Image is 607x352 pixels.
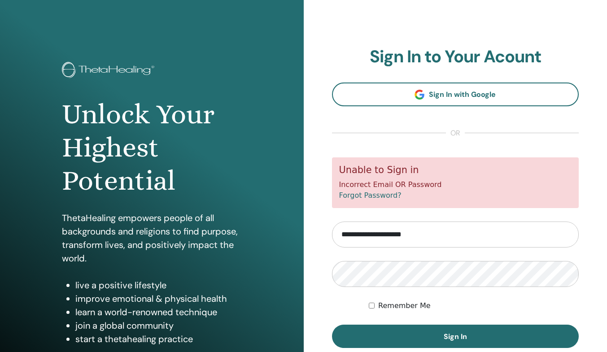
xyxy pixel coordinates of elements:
[62,98,242,198] h1: Unlock Your Highest Potential
[332,83,579,106] a: Sign In with Google
[75,305,242,319] li: learn a world-renowned technique
[75,332,242,346] li: start a thetahealing practice
[446,128,465,139] span: or
[62,211,242,265] p: ThetaHealing empowers people of all backgrounds and religions to find purpose, transform lives, a...
[378,300,431,311] label: Remember Me
[332,157,579,208] div: Incorrect Email OR Password
[429,90,496,99] span: Sign In with Google
[444,332,467,341] span: Sign In
[339,165,572,176] h5: Unable to Sign in
[75,278,242,292] li: live a positive lifestyle
[332,47,579,67] h2: Sign In to Your Acount
[332,325,579,348] button: Sign In
[339,191,402,200] a: Forgot Password?
[75,319,242,332] li: join a global community
[75,292,242,305] li: improve emotional & physical health
[369,300,579,311] div: Keep me authenticated indefinitely or until I manually logout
